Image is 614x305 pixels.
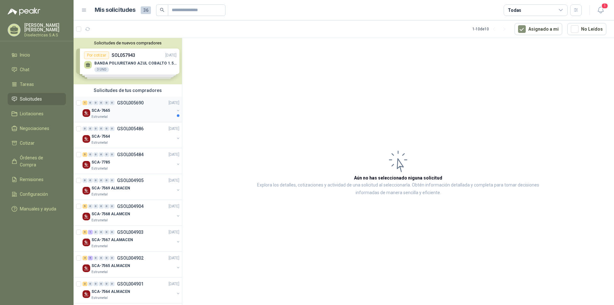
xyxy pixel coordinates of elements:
[88,230,93,234] div: 1
[567,23,606,35] button: No Leídos
[83,254,181,275] a: 4 5 0 0 0 0 GSOL004902[DATE] Company LogoSCA-7565 ALMACENEstrumetal
[20,125,49,132] span: Negociaciones
[515,23,562,35] button: Asignado a mi
[83,135,90,143] img: Company Logo
[91,289,130,295] p: SCA-7564 ALMACEN
[24,33,66,37] p: Diselectricas S.A.S
[8,8,40,15] img: Logo peakr
[169,100,179,106] p: [DATE]
[104,101,109,105] div: 0
[20,176,43,183] span: Remisiones
[83,264,90,272] img: Company Logo
[8,49,66,61] a: Inicio
[99,282,104,286] div: 0
[20,140,35,147] span: Cotizar
[104,282,109,286] div: 0
[83,178,87,183] div: 0
[8,152,66,171] a: Órdenes de Compra
[74,84,182,96] div: Solicitudes de tus compradores
[8,203,66,215] a: Manuales y ayuda
[83,177,181,197] a: 0 0 0 0 0 0 GSOL004905[DATE] Company LogoSCA-7569 ALMACENEstrumetal
[20,110,43,117] span: Licitaciones
[117,101,144,105] p: GSOL005690
[169,281,179,287] p: [DATE]
[83,239,90,246] img: Company Logo
[110,101,114,105] div: 0
[83,280,181,301] a: 3 0 0 0 0 0 GSOL004901[DATE] Company LogoSCA-7564 ALMACENEstrumetal
[91,218,108,223] p: Estrumetal
[83,213,90,220] img: Company Logo
[169,255,179,261] p: [DATE]
[93,282,98,286] div: 0
[24,23,66,32] p: [PERSON_NAME] [PERSON_NAME]
[169,229,179,235] p: [DATE]
[83,109,90,117] img: Company Logo
[8,78,66,90] a: Tareas
[83,101,87,105] div: 1
[117,282,144,286] p: GSOL004901
[91,244,108,249] p: Estrumetal
[20,191,48,198] span: Configuración
[93,178,98,183] div: 0
[91,108,110,114] p: SCA-7665
[595,4,606,16] button: 1
[141,6,151,14] span: 36
[93,230,98,234] div: 0
[110,204,114,209] div: 0
[99,178,104,183] div: 0
[20,154,60,168] span: Órdenes de Compra
[110,178,114,183] div: 0
[91,140,108,145] p: Estrumetal
[88,256,93,260] div: 5
[88,282,93,286] div: 0
[91,263,130,269] p: SCA-7565 ALMACEN
[83,152,87,157] div: 5
[99,152,104,157] div: 0
[83,125,181,145] a: 0 0 0 0 0 0 GSOL005486[DATE] Company LogoSCA-7564Estrumetal
[93,126,98,131] div: 0
[91,270,108,275] p: Estrumetal
[110,230,114,234] div: 0
[117,204,144,209] p: GSOL004904
[91,159,110,165] p: SCA-7785
[20,205,56,212] span: Manuales y ayuda
[74,38,182,84] div: Solicitudes de nuevos compradoresPor cotizarSOL057943[DATE] BANDA POLIURETANO AZUL COBALTO 1.5MM ...
[104,126,109,131] div: 0
[117,230,144,234] p: GSOL004903
[91,114,108,119] p: Estrumetal
[110,152,114,157] div: 0
[99,230,104,234] div: 0
[76,41,179,45] button: Solicitudes de nuevos compradores
[110,282,114,286] div: 0
[8,64,66,76] a: Chat
[83,230,87,234] div: 5
[91,192,108,197] p: Estrumetal
[8,108,66,120] a: Licitaciones
[160,8,164,12] span: search
[88,204,93,209] div: 0
[472,24,509,34] div: 1 - 10 de 10
[99,204,104,209] div: 0
[8,188,66,200] a: Configuración
[117,152,144,157] p: GSOL005484
[93,256,98,260] div: 0
[110,256,114,260] div: 0
[91,166,108,171] p: Estrumetal
[88,126,93,131] div: 0
[601,3,608,9] span: 1
[83,126,87,131] div: 0
[83,187,90,194] img: Company Logo
[110,126,114,131] div: 0
[117,126,144,131] p: GSOL005486
[8,137,66,149] a: Cotizar
[99,256,104,260] div: 0
[104,152,109,157] div: 0
[169,126,179,132] p: [DATE]
[169,178,179,184] p: [DATE]
[83,161,90,169] img: Company Logo
[93,152,98,157] div: 0
[20,81,34,88] span: Tareas
[169,152,179,158] p: [DATE]
[20,66,29,73] span: Chat
[91,211,130,217] p: SCA-7568 ALAMCEN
